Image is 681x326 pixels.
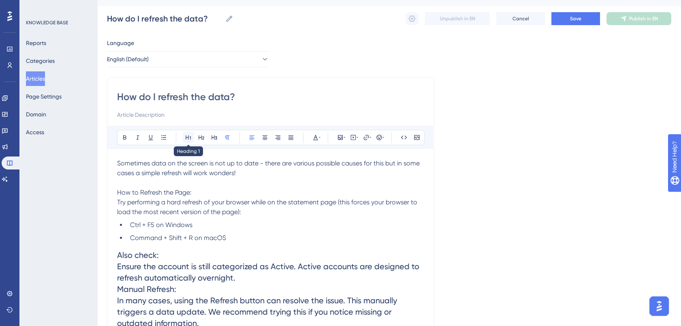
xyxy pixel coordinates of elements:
span: English (Default) [107,54,149,64]
button: Save [551,12,600,25]
button: Access [26,125,44,139]
button: Domain [26,107,46,122]
span: Unpublish in EN [440,15,475,22]
span: Command + Shift + R on macOS [130,234,226,242]
button: Categories [26,54,55,68]
button: Cancel [496,12,545,25]
button: English (Default) [107,51,269,67]
span: Sometimes data on the screen is not up to date - there are various possible causes for this but i... [117,159,421,216]
span: Save [570,15,581,22]
input: Article Title [117,90,424,103]
button: Reports [26,36,46,50]
div: KNOWLEDGE BASE [26,19,68,26]
span: Ctrl + F5 on Windows [130,221,192,229]
iframe: UserGuiding AI Assistant Launcher [647,294,671,318]
span: Publish in EN [629,15,658,22]
input: Article Name [107,13,222,24]
input: Article Description [117,110,424,120]
span: Language [107,38,134,48]
button: Publish in EN [606,12,671,25]
span: Cancel [512,15,529,22]
button: Articles [26,71,45,86]
span: Need Help? [19,2,51,12]
button: Unpublish in EN [425,12,490,25]
button: Page Settings [26,89,62,104]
